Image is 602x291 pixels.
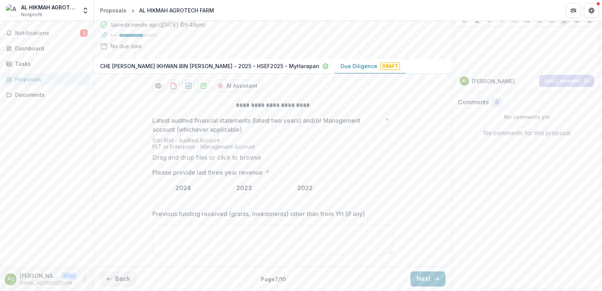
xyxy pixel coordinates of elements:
p: CHE [PERSON_NAME] IKHWAN BIN [PERSON_NAME] - 2025 - HSEF2025 - MyHarapan [100,62,319,70]
p: Due Diligence [341,62,377,70]
div: Aman Ikhwan 2056 [8,277,14,282]
p: No comments for this proposal [483,128,571,137]
div: Aman Ikhwan 2056 [462,79,467,83]
div: Proposals [15,75,85,83]
span: 2 [80,29,88,37]
a: Proposals [3,73,91,85]
div: Proposals [100,6,126,14]
div: Saved a minute ago ( [DATE] @ 5:49pm ) [111,21,206,29]
p: Drag and drop files or [152,153,261,162]
p: 63 % [111,33,116,38]
p: [PERSON_NAME] [472,77,515,85]
button: Next [410,271,445,286]
button: download-proposal [182,80,195,92]
div: AL HIKMAH AGROTECH FARM [21,3,77,11]
a: Tasks [3,58,91,70]
button: download-proposal [167,80,179,92]
div: No due date [111,42,142,50]
p: Previous funding received (grants, investments) other than from YH (if any) [152,209,365,218]
span: 0 [495,99,499,106]
div: Documents [15,91,85,99]
button: Preview e68e5bfb-e24e-4674-8017-d7abb5848a77-1.pdf [152,80,164,92]
button: Partners [566,3,581,18]
p: Page 7 / 10 [261,275,286,283]
p: Latest audited financial statements (latest two years) and/or Management account (whichever appli... [152,116,382,134]
p: [PERSON_NAME] 2056 [20,272,59,280]
div: Tasks [15,60,85,68]
button: AI Assistant [213,80,262,92]
button: Get Help [584,3,599,18]
a: Dashboard [3,42,91,55]
nav: breadcrumb [97,5,217,16]
img: AL HIKMAH AGROTECH FARM [6,5,18,17]
div: AL HIKMAH AGROTECH FARM [139,6,214,14]
th: 2023 [213,183,274,193]
th: 2022 [274,183,335,193]
span: Draft [380,62,400,70]
button: Notifications2 [3,27,91,39]
div: Dashboard [15,44,85,52]
a: Documents [3,88,91,101]
p: No comments yet [458,113,596,121]
p: Please provide last three year revenue [152,168,263,177]
span: click to browse [217,154,261,161]
th: 2024 [152,183,213,193]
h2: Comments [458,99,489,106]
span: Nonprofit [21,11,42,18]
button: Open entity switcher [80,3,91,18]
span: Notifications [15,30,80,37]
p: User [62,273,77,279]
button: More [80,275,89,284]
a: Proposals [97,5,129,16]
p: [EMAIL_ADDRESS][DOMAIN_NAME] [20,280,77,286]
button: Back [100,271,136,286]
button: Add Comment [539,75,594,87]
button: download-proposal [198,80,210,92]
div: Sdn Bhd - Audited Account PLT or Enterprise - Management Account [152,137,393,153]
